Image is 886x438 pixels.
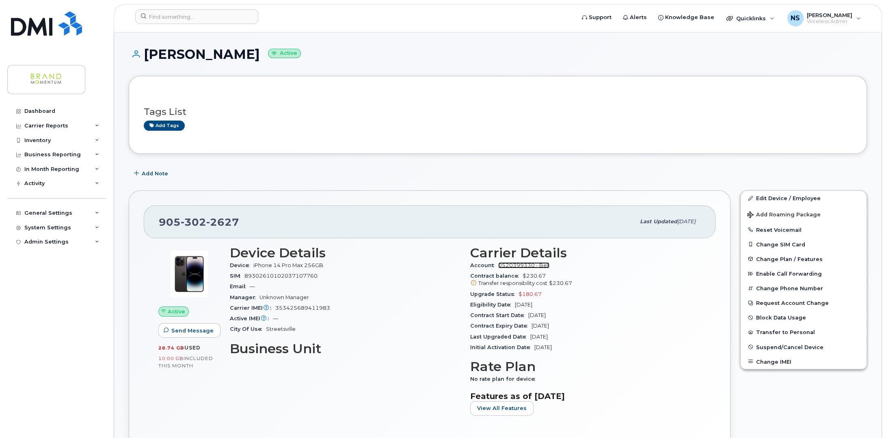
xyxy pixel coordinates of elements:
button: Send Message [158,323,220,338]
span: Device [230,262,253,268]
button: Transfer to Personal [741,325,867,339]
button: Block Data Usage [741,310,867,325]
span: View All Features [477,404,527,412]
button: Add Roaming Package [741,206,867,222]
span: Change Plan / Features [756,256,823,262]
h3: Carrier Details [470,246,701,260]
span: 302 [181,216,206,228]
span: 28.74 GB [158,345,184,351]
span: Manager [230,294,259,300]
button: Request Account Change [741,296,867,310]
span: Carrier IMEI [230,305,275,311]
span: Add Note [142,170,168,177]
span: Active [168,308,185,315]
span: Last updated [640,218,677,224]
span: Contract Expiry Date [470,323,532,329]
span: Streetsville [266,326,296,332]
span: City Of Use [230,326,266,332]
span: [DATE] [515,302,532,308]
button: Enable Call Forwarding [741,266,867,281]
span: Suspend/Cancel Device [756,344,823,350]
h3: Business Unit [230,341,460,356]
span: SIM [230,273,244,279]
span: Contract balance [470,273,523,279]
span: Eligibility Date [470,302,515,308]
span: Initial Activation Date [470,344,534,350]
span: — [273,315,278,321]
button: Change Plan / Features [741,252,867,266]
span: 905 [159,216,239,228]
button: Change IMEI [741,354,867,369]
h3: Features as of [DATE] [470,391,701,401]
h3: Rate Plan [470,359,701,374]
button: Reset Voicemail [741,222,867,237]
h3: Tags List [144,107,852,117]
span: $180.67 [519,291,542,297]
span: used [184,345,201,351]
span: Enable Call Forwarding [756,271,822,277]
span: [DATE] [677,218,696,224]
span: Add Roaming Package [747,211,821,219]
span: Account [470,262,498,268]
span: [DATE] [530,334,548,340]
span: Active IMEI [230,315,273,321]
span: [DATE] [532,323,549,329]
button: View All Features [470,401,534,416]
span: Send Message [171,327,214,334]
a: Add tags [144,121,185,131]
button: Add Note [129,166,175,181]
span: 353425689411983 [275,305,330,311]
span: [DATE] [534,344,552,350]
span: Last Upgraded Date [470,334,530,340]
span: Unknown Manager [259,294,309,300]
button: Change Phone Number [741,281,867,296]
span: [DATE] [528,312,546,318]
small: Active [268,49,301,58]
a: 0520399330 - Bell [498,262,549,268]
span: 89302610102037107760 [244,273,318,279]
a: Edit Device / Employee [741,191,867,205]
span: included this month [158,355,213,369]
span: 10.00 GB [158,356,184,361]
span: 2627 [206,216,239,228]
span: No rate plan for device [470,376,539,382]
button: Change SIM Card [741,237,867,252]
span: $230.67 [470,273,701,287]
span: — [250,283,255,289]
h3: Device Details [230,246,460,260]
span: Transfer responsibility cost [478,280,547,286]
h1: [PERSON_NAME] [129,47,867,61]
span: iPhone 14 Pro Max 256GB [253,262,323,268]
span: Email [230,283,250,289]
span: Contract Start Date [470,312,528,318]
span: Upgrade Status [470,291,519,297]
span: $230.67 [549,280,572,286]
button: Suspend/Cancel Device [741,340,867,354]
img: image20231002-3703462-by0d28.jpeg [165,250,214,298]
